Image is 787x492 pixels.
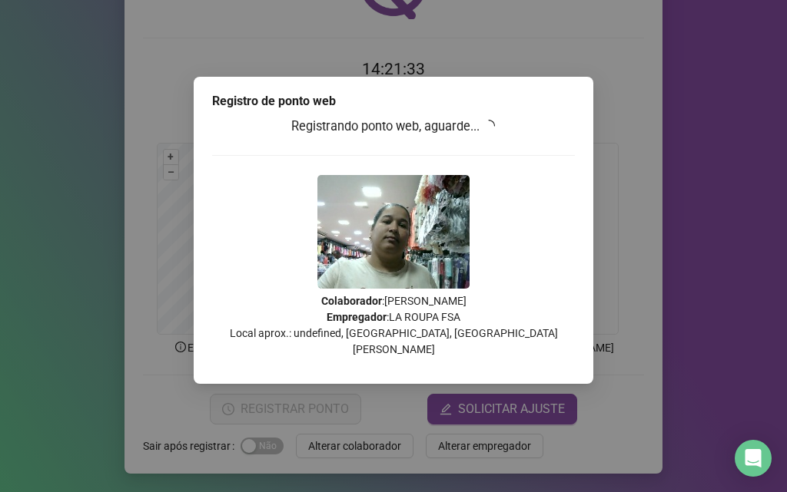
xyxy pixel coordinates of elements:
strong: Empregador [327,311,387,323]
p: : [PERSON_NAME] : LA ROUPA FSA Local aprox.: undefined, [GEOGRAPHIC_DATA], [GEOGRAPHIC_DATA][PERS... [212,293,575,358]
img: Z [317,175,470,289]
strong: Colaborador [321,295,382,307]
h3: Registrando ponto web, aguarde... [212,117,575,137]
span: loading [483,119,496,133]
div: Registro de ponto web [212,92,575,111]
div: Open Intercom Messenger [735,440,772,477]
